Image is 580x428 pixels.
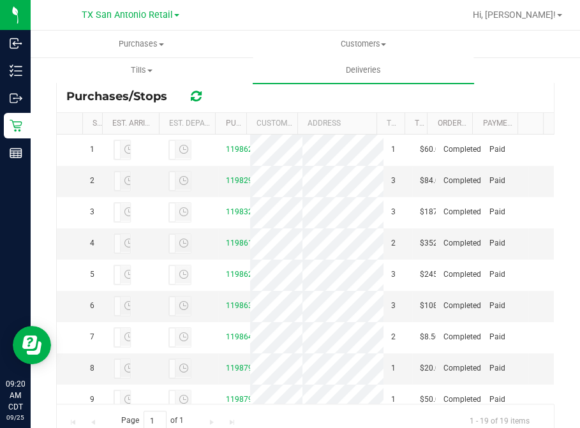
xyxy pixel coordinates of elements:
[13,326,51,364] iframe: Resource center
[489,175,505,187] span: Paid
[82,10,173,20] span: TX San Antonio Retail
[391,331,396,343] span: 2
[473,10,556,20] span: Hi, [PERSON_NAME]!
[443,269,481,281] span: Completed
[90,331,94,343] span: 7
[391,300,396,312] span: 3
[415,119,438,128] a: Total
[31,57,253,84] a: Tills
[489,237,505,249] span: Paid
[90,237,94,249] span: 4
[10,37,22,50] inline-svg: Inbound
[253,38,474,50] span: Customers
[420,269,449,281] span: $245.00
[226,332,262,341] a: 11986461
[420,206,449,218] span: $187.00
[226,176,262,185] a: 11982942
[90,175,94,187] span: 2
[10,147,22,159] inline-svg: Reports
[391,362,396,374] span: 1
[482,119,546,128] a: Payment Status
[159,113,216,135] th: Est. Departure
[489,144,505,156] span: Paid
[226,119,274,128] a: Purchase ID
[443,362,481,374] span: Completed
[112,119,159,128] a: Est. Arrival
[420,175,444,187] span: $84.00
[489,300,505,312] span: Paid
[226,207,262,216] a: 11983248
[489,394,505,406] span: Paid
[391,206,396,218] span: 3
[90,144,94,156] span: 1
[90,300,94,312] span: 6
[391,269,396,281] span: 3
[6,378,25,413] p: 09:20 AM CDT
[226,270,262,279] a: 11986221
[226,145,262,154] a: 11986220
[90,362,94,374] span: 8
[420,144,444,156] span: $60.00
[391,144,396,156] span: 1
[443,206,481,218] span: Completed
[31,31,253,57] a: Purchases
[226,364,262,373] a: 11987902
[420,331,440,343] span: $8.50
[489,206,505,218] span: Paid
[6,413,25,422] p: 09/25
[489,362,505,374] span: Paid
[391,394,396,406] span: 1
[31,38,252,50] span: Purchases
[443,394,481,406] span: Completed
[376,113,405,135] th: Total Order Lines
[329,64,398,76] span: Deliveries
[443,300,481,312] span: Completed
[443,144,481,156] span: Completed
[10,92,22,105] inline-svg: Outbound
[253,31,475,57] a: Customers
[420,237,449,249] span: $352.00
[246,113,297,135] th: Customer
[489,331,505,343] span: Paid
[10,64,22,77] inline-svg: Inventory
[226,239,262,247] a: 11986187
[420,394,444,406] span: $50.00
[10,119,22,132] inline-svg: Retail
[420,362,444,374] span: $20.00
[297,113,376,135] th: Address
[253,57,475,84] a: Deliveries
[438,119,491,128] a: Order Status
[226,301,262,310] a: 11986352
[443,331,481,343] span: Completed
[443,237,481,249] span: Completed
[391,237,396,249] span: 2
[90,394,94,406] span: 9
[489,269,505,281] span: Paid
[93,119,118,128] a: Stop #
[226,395,262,404] a: 11987930
[443,175,481,187] span: Completed
[31,64,252,76] span: Tills
[420,300,449,312] span: $108.00
[90,206,94,218] span: 3
[66,89,180,103] span: Purchases/Stops
[391,175,396,187] span: 3
[90,269,94,281] span: 5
